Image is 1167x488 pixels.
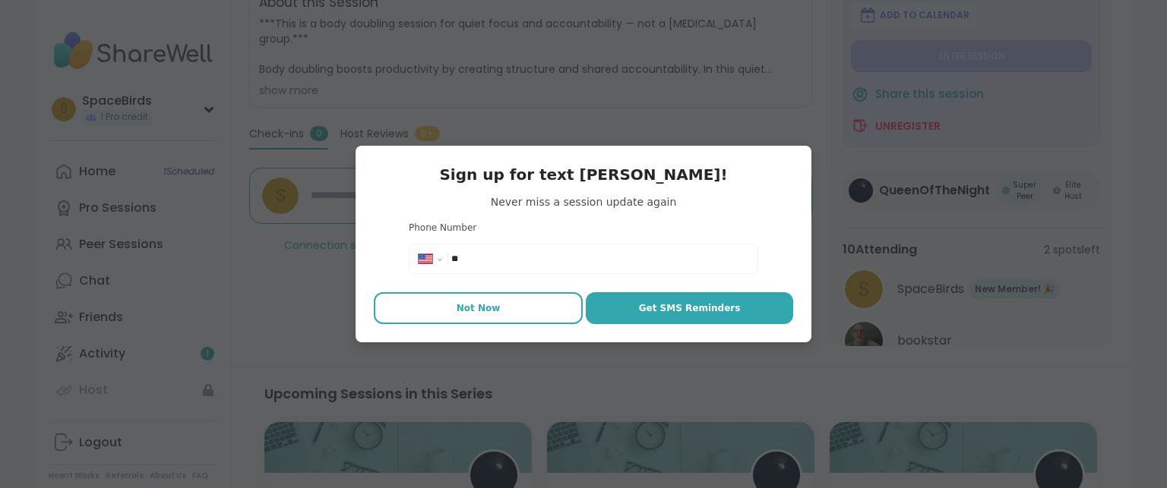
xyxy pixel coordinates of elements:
[586,292,793,324] button: Get SMS Reminders
[639,301,741,315] span: Get SMS Reminders
[374,194,793,209] span: Never miss a session update again
[374,164,793,185] h3: Sign up for text [PERSON_NAME]!
[419,254,432,263] img: United States
[374,292,583,324] button: Not Now
[457,301,501,315] span: Not Now
[409,222,758,235] h3: Phone Number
